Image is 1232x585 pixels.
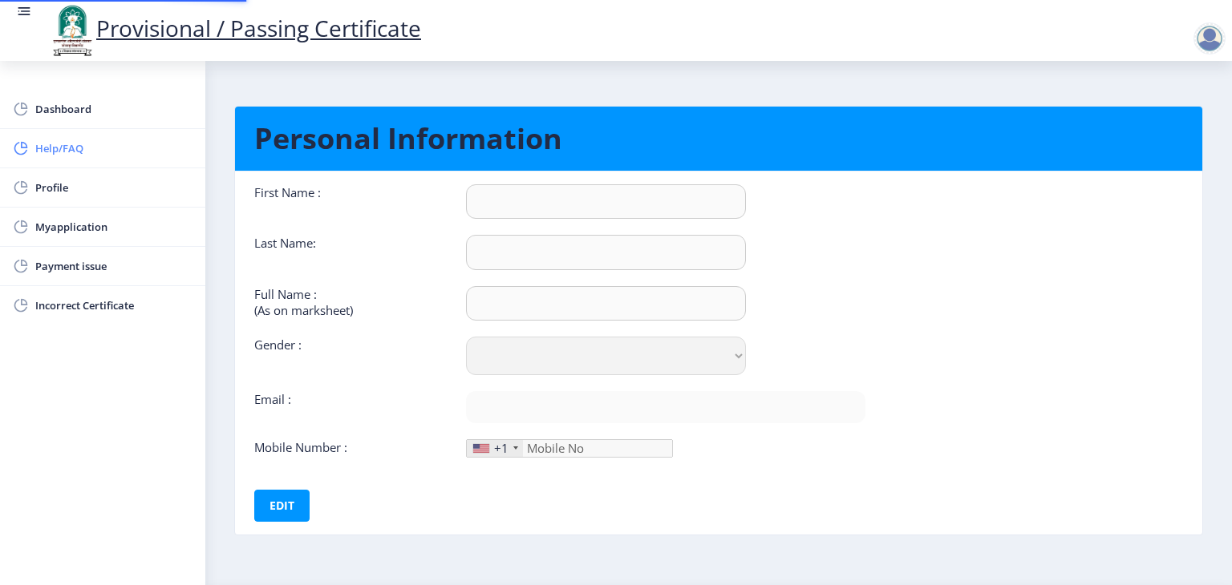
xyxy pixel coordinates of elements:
[242,391,454,423] div: Email :
[242,337,454,375] div: Gender :
[242,235,454,269] div: Last Name:
[48,3,96,58] img: logo
[242,439,454,458] div: Mobile Number :
[242,286,454,321] div: Full Name : (As on marksheet)
[494,440,509,456] div: +1
[242,184,454,219] div: First Name :
[254,490,310,522] button: Edit
[35,296,192,315] span: Incorrect Certificate
[35,217,192,236] span: Myapplication
[35,99,192,119] span: Dashboard
[35,256,192,276] span: Payment issue
[467,440,523,457] div: United States: +1
[35,178,192,197] span: Profile
[254,119,1183,158] h1: Personal Information
[48,13,421,43] a: Provisional / Passing Certificate
[466,439,673,458] input: Mobile No
[35,139,192,158] span: Help/FAQ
